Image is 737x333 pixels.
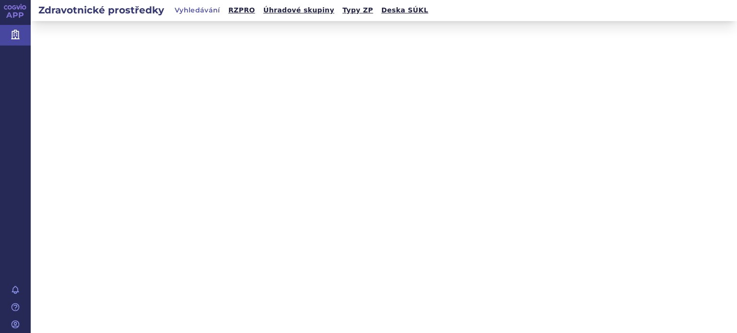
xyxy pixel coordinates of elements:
[340,4,376,17] a: Typy ZP
[31,3,172,17] h2: Zdravotnické prostředky
[172,4,223,17] a: Vyhledávání
[379,4,431,17] a: Deska SÚKL
[226,4,258,17] a: RZPRO
[261,4,337,17] a: Úhradové skupiny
